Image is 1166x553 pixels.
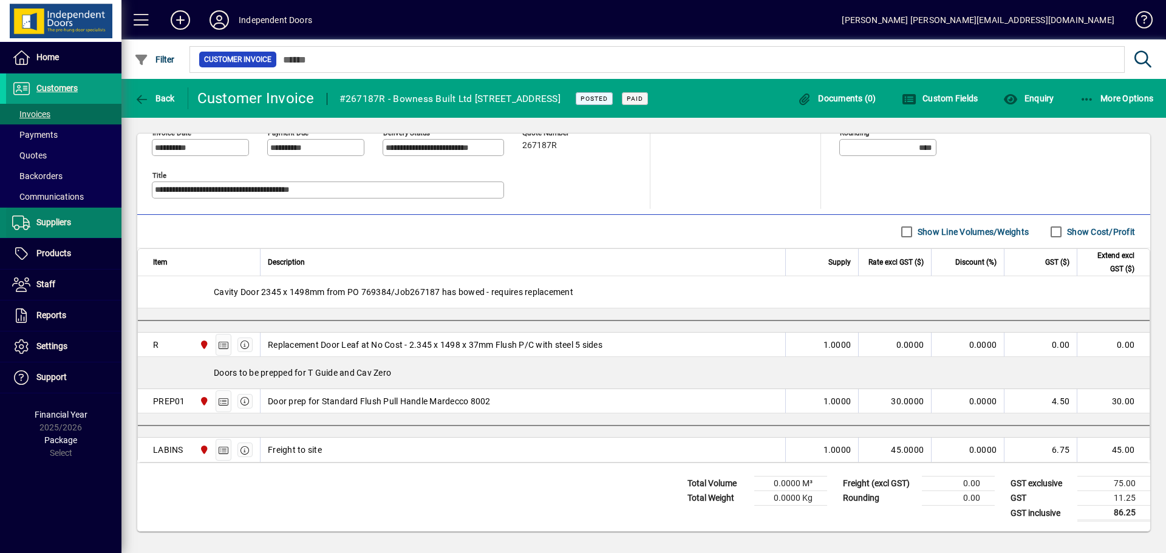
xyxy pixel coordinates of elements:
span: Enquiry [1003,93,1054,103]
a: Products [6,239,121,269]
td: 0.00 [1004,333,1077,357]
span: Christchurch [196,443,210,456]
td: 0.00 [922,477,995,491]
button: Documents (0) [794,87,879,109]
span: Customers [36,83,78,93]
button: Enquiry [1000,87,1057,109]
span: 1.0000 [823,339,851,351]
td: 0.0000 [931,438,1004,462]
span: Replacement Door Leaf at No Cost - 2.345 x 1498 x 37mm Flush P/C with steel 5 sides [268,339,602,351]
span: Package [44,435,77,445]
span: Quote number [522,129,595,137]
span: Description [268,256,305,269]
span: Door prep for Standard Flush Pull Handle Mardecco 8002 [268,395,491,407]
div: R [153,339,159,351]
td: 0.0000 [931,389,1004,413]
td: 4.50 [1004,389,1077,413]
div: 30.0000 [866,395,924,407]
span: Reports [36,310,66,320]
div: Cavity Door 2345 x 1498mm from PO 769384/Job267187 has bowed - requires replacement [138,276,1150,308]
button: Filter [131,49,178,70]
button: Back [131,87,178,109]
div: 0.0000 [866,339,924,351]
span: Suppliers [36,217,71,227]
td: 0.00 [1077,333,1150,357]
span: Customer Invoice [204,53,271,66]
span: GST ($) [1045,256,1069,269]
div: Customer Invoice [197,89,315,108]
span: Communications [12,192,84,202]
a: Invoices [6,104,121,124]
div: Independent Doors [239,10,312,30]
td: 45.00 [1077,438,1150,462]
span: Christchurch [196,395,210,408]
button: More Options [1077,87,1157,109]
td: Freight (excl GST) [837,477,922,491]
td: 86.25 [1077,506,1150,521]
td: 6.75 [1004,438,1077,462]
span: Backorders [12,171,63,181]
span: More Options [1080,93,1154,103]
a: Reports [6,300,121,331]
span: 1.0000 [823,395,851,407]
td: 75.00 [1077,477,1150,491]
td: 0.0000 [931,333,1004,357]
span: Payments [12,130,58,140]
td: GST exclusive [1004,477,1077,491]
a: Payments [6,124,121,145]
td: 0.0000 M³ [754,477,827,491]
span: Freight to site [268,444,322,456]
div: [PERSON_NAME] [PERSON_NAME][EMAIL_ADDRESS][DOMAIN_NAME] [842,10,1114,30]
span: 267187R [522,141,557,151]
div: PREP01 [153,395,185,407]
a: Communications [6,186,121,207]
a: Staff [6,270,121,300]
span: Settings [36,341,67,351]
span: Rate excl GST ($) [868,256,924,269]
td: 0.00 [922,491,995,506]
div: 45.0000 [866,444,924,456]
span: Custom Fields [902,93,978,103]
td: Rounding [837,491,922,506]
span: Item [153,256,168,269]
td: 30.00 [1077,389,1150,413]
span: Extend excl GST ($) [1085,249,1134,276]
span: Paid [627,95,643,103]
span: Products [36,248,71,258]
span: Financial Year [35,410,87,419]
span: Christchurch [196,338,210,351]
span: Supply [828,256,851,269]
span: Back [134,93,175,103]
td: Total Volume [681,477,754,491]
div: Doors to be prepped for T Guide and Cav Zero [138,357,1150,388]
button: Profile [200,9,239,31]
a: Home [6,42,121,73]
a: Suppliers [6,208,121,238]
span: Posted [581,95,608,103]
td: 0.0000 Kg [754,491,827,506]
span: 1.0000 [823,444,851,456]
mat-label: Title [152,171,166,180]
label: Show Line Volumes/Weights [915,226,1029,238]
td: Total Weight [681,491,754,506]
span: Support [36,372,67,382]
span: Discount (%) [955,256,997,269]
a: Backorders [6,166,121,186]
span: Documents (0) [797,93,876,103]
a: Quotes [6,145,121,166]
span: Quotes [12,151,47,160]
a: Knowledge Base [1127,2,1151,42]
span: Home [36,52,59,62]
button: Add [161,9,200,31]
span: Filter [134,55,175,64]
div: LABINS [153,444,183,456]
label: Show Cost/Profit [1065,226,1135,238]
span: Staff [36,279,55,289]
a: Support [6,362,121,393]
td: GST [1004,491,1077,506]
a: Settings [6,331,121,362]
span: Invoices [12,109,50,119]
td: 11.25 [1077,491,1150,506]
div: #267187R - Bowness Built Ltd [STREET_ADDRESS] [339,89,561,109]
app-page-header-button: Back [121,87,188,109]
